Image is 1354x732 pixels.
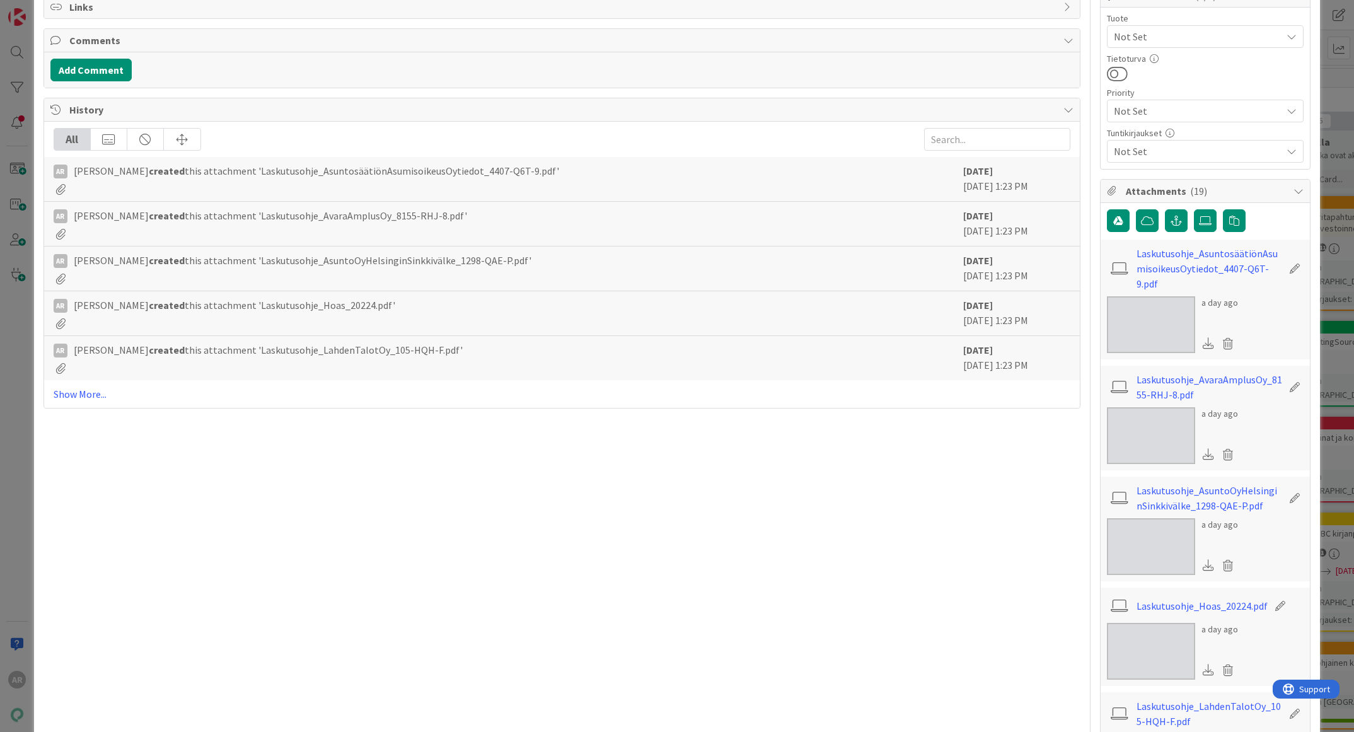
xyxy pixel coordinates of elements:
[1201,518,1238,532] div: a day ago
[54,129,91,150] div: All
[1126,183,1287,199] span: Attachments
[74,163,559,178] span: [PERSON_NAME] this attachment 'Laskutusohje_AsuntosäätiönAsumisoikeusOytiedot_4407-Q6T-9.pdf'
[74,208,467,223] span: [PERSON_NAME] this attachment 'Laskutusohje_AvaraAmplusOy_8155-RHJ-8.pdf'
[1137,598,1268,613] a: Laskutusohje_Hoas_20224.pdf
[1201,407,1238,421] div: a day ago
[1190,185,1207,197] span: ( 19 )
[74,298,395,313] span: [PERSON_NAME] this attachment 'Laskutusohje_Hoas_20224.pdf'
[1201,335,1215,352] div: Download
[69,33,1058,48] span: Comments
[963,344,993,356] b: [DATE]
[149,165,185,177] b: created
[1107,88,1304,97] div: Priority
[54,386,1071,402] a: Show More...
[74,342,463,357] span: [PERSON_NAME] this attachment 'Laskutusohje_LahdenTalotOy_105-HQH-F.pdf'
[1137,699,1283,729] a: Laskutusohje_LahdenTalotOy_105-HQH-F.pdf
[1137,483,1283,513] a: Laskutusohje_AsuntoOyHelsinginSinkkivälke_1298-QAE-P.pdf
[963,298,1070,329] div: [DATE] 1:23 PM
[54,209,67,223] div: AR
[1114,102,1275,120] span: Not Set
[1201,557,1215,574] div: Download
[1107,14,1304,23] div: Tuote
[1201,296,1238,310] div: a day ago
[149,254,185,267] b: created
[54,299,67,313] div: AR
[54,165,67,178] div: AR
[74,253,531,268] span: [PERSON_NAME] this attachment 'Laskutusohje_AsuntoOyHelsinginSinkkivälke_1298-QAE-P.pdf'
[54,254,67,268] div: AR
[963,342,1070,374] div: [DATE] 1:23 PM
[69,102,1058,117] span: History
[1114,28,1275,45] span: Not Set
[1137,246,1283,291] a: Laskutusohje_AsuntosäätiönAsumisoikeusOytiedot_4407-Q6T-9.pdf
[963,209,993,222] b: [DATE]
[963,254,993,267] b: [DATE]
[149,209,185,222] b: created
[1201,623,1238,636] div: a day ago
[1201,662,1215,678] div: Download
[26,2,57,17] span: Support
[1107,54,1304,63] div: Tietoturva
[963,299,993,311] b: [DATE]
[1201,446,1215,463] div: Download
[1137,372,1283,402] a: Laskutusohje_AvaraAmplusOy_8155-RHJ-8.pdf
[963,253,1070,284] div: [DATE] 1:23 PM
[50,59,132,81] button: Add Comment
[1114,142,1275,160] span: Not Set
[963,163,1070,195] div: [DATE] 1:23 PM
[54,344,67,357] div: AR
[963,165,993,177] b: [DATE]
[1107,129,1304,137] div: Tuntikirjaukset
[149,344,185,356] b: created
[924,128,1070,151] input: Search...
[963,208,1070,240] div: [DATE] 1:23 PM
[149,299,185,311] b: created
